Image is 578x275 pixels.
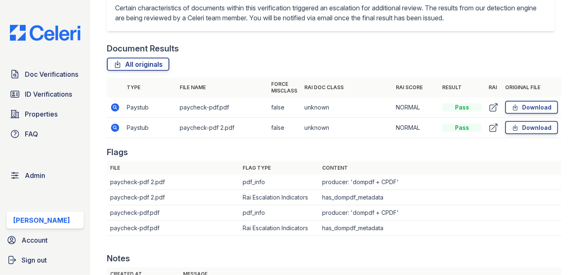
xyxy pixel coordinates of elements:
div: [PERSON_NAME] [13,215,70,225]
td: pdf_info [239,175,319,190]
th: Force misclass [268,78,301,97]
th: RAI Score [393,78,439,97]
span: Properties [25,109,58,119]
span: ID Verifications [25,89,72,99]
td: NORMAL [393,97,439,118]
th: RAI Doc Class [301,78,393,97]
th: Original file [502,78,561,97]
td: false [268,97,301,118]
td: paycheck-pdf 2.pdf [176,118,268,138]
a: Properties [7,106,84,122]
th: Flag type [239,161,319,175]
td: false [268,118,301,138]
a: Doc Verifications [7,66,84,83]
td: Rai Escalation Indicators [239,190,319,205]
a: Sign out [3,252,87,268]
a: ID Verifications [7,86,84,102]
th: RAI [485,78,502,97]
div: Pass [442,124,482,132]
td: Paystub [123,118,176,138]
td: unknown [301,118,393,138]
td: Paystub [123,97,176,118]
th: File name [176,78,268,97]
span: Doc Verifications [25,69,78,79]
a: FAQ [7,126,84,142]
span: Admin [25,170,45,180]
td: pdf_info [239,205,319,221]
span: Account [22,235,48,245]
td: NORMAL [393,118,439,138]
span: FAQ [25,129,38,139]
td: Rai Escalation Indicators [239,221,319,236]
div: Pass [442,103,482,112]
a: Account [3,232,87,248]
a: All originals [107,58,169,71]
td: producer: 'dompdf + CPDF' [319,205,561,221]
a: Download [505,121,558,134]
th: File [107,161,239,175]
img: CE_Logo_Blue-a8612792a0a2168367f1c8372b55b34899dd931a85d93a1a3d3e32e68fde9ad4.png [3,25,87,41]
div: Notes [107,253,130,264]
a: paycheck-pdf 2.pdf [110,178,165,185]
span: Sign out [22,255,47,265]
div: Document Results [107,43,179,54]
td: has_dompdf_metadata [319,190,561,205]
a: paycheck-pdf.pdf [110,224,159,231]
th: Content [319,161,561,175]
th: Type [123,78,176,97]
div: Flags [107,146,128,158]
td: paycheck-pdf.pdf [176,97,268,118]
th: Result [439,78,485,97]
a: Admin [7,167,84,184]
td: unknown [301,97,393,118]
td: producer: 'dompdf + CPDF' [319,175,561,190]
td: has_dompdf_metadata [319,221,561,236]
a: paycheck-pdf.pdf [110,209,159,216]
p: Certain characteristics of documents within this verification triggered an escalation for additio... [115,3,547,23]
a: paycheck-pdf 2.pdf [110,194,165,201]
a: Download [505,101,558,114]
